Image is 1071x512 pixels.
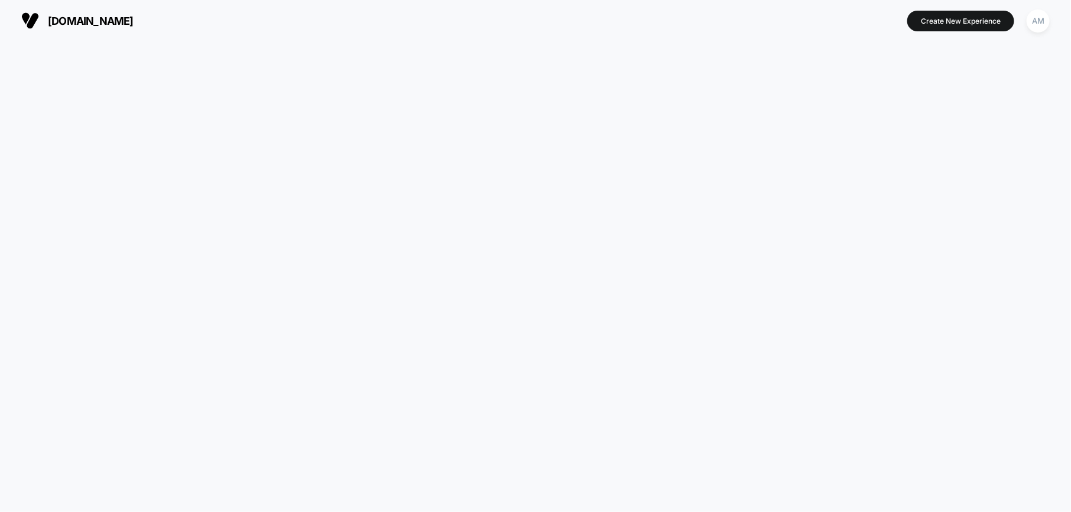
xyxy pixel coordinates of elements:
img: Visually logo [21,12,39,30]
button: [DOMAIN_NAME] [18,11,137,30]
span: [DOMAIN_NAME] [48,15,134,27]
button: AM [1023,9,1053,33]
div: AM [1027,9,1050,33]
button: Create New Experience [907,11,1014,31]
